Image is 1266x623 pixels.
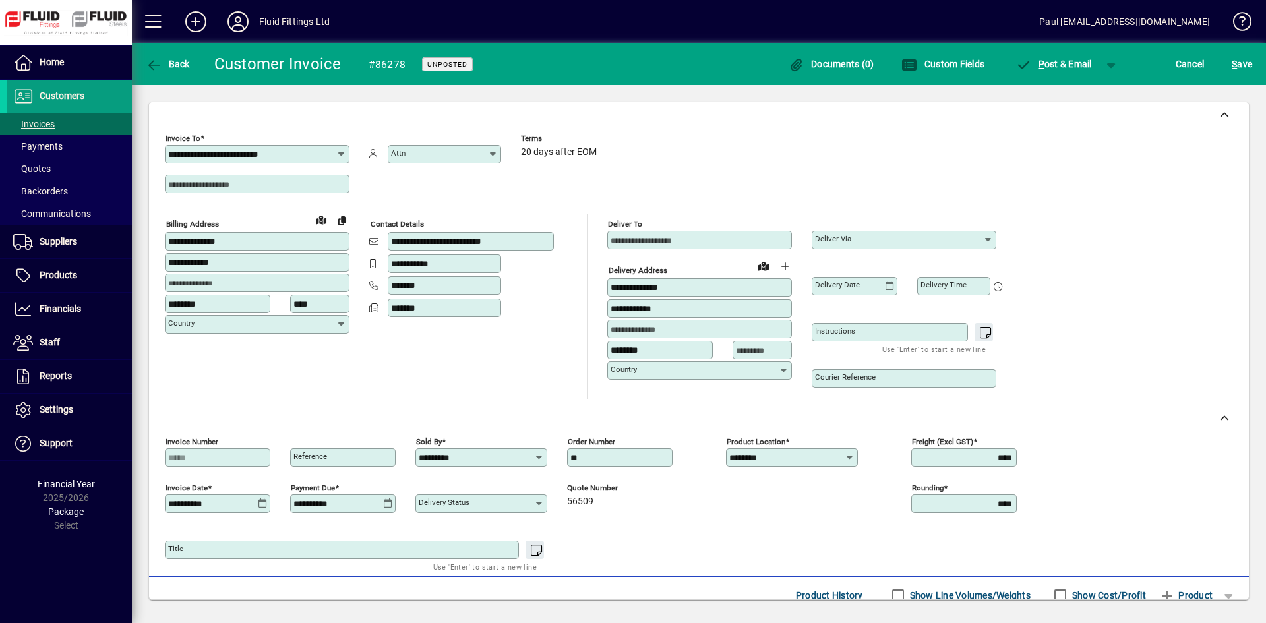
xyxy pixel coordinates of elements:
span: Financials [40,303,81,314]
span: Staff [40,337,60,347]
a: Products [7,259,132,292]
a: Invoices [7,113,132,135]
a: View on map [753,255,774,276]
span: Product History [796,585,863,606]
button: Product [1153,583,1219,607]
span: Package [48,506,84,517]
a: Backorders [7,180,132,202]
span: Home [40,57,64,67]
div: Paul [EMAIL_ADDRESS][DOMAIN_NAME] [1039,11,1210,32]
span: Support [40,438,73,448]
mat-label: Deliver To [608,220,642,229]
mat-label: Invoice date [166,483,208,492]
span: Custom Fields [901,59,984,69]
mat-label: Reference [293,452,327,461]
button: Documents (0) [785,52,878,76]
span: Cancel [1176,53,1205,74]
a: Financials [7,293,132,326]
mat-label: Invoice number [166,437,218,446]
mat-label: Deliver via [815,234,851,243]
span: ave [1232,53,1252,74]
mat-label: Rounding [912,483,944,492]
mat-label: Courier Reference [815,372,876,382]
mat-label: Delivery date [815,280,860,289]
div: #86278 [369,54,406,75]
a: Payments [7,135,132,158]
span: Back [146,59,190,69]
span: Customers [40,90,84,101]
button: Cancel [1172,52,1208,76]
mat-hint: Use 'Enter' to start a new line [882,341,986,357]
mat-label: Invoice To [166,134,200,143]
mat-label: Freight (excl GST) [912,437,973,446]
span: Quotes [13,163,51,174]
span: 56509 [567,496,593,507]
span: Unposted [427,60,467,69]
a: Knowledge Base [1223,3,1250,45]
span: Reports [40,371,72,381]
span: ost & Email [1015,59,1092,69]
mat-label: Delivery status [419,498,469,507]
mat-label: Country [168,318,195,328]
span: Communications [13,208,91,219]
span: Terms [521,134,600,143]
span: S [1232,59,1237,69]
div: Fluid Fittings Ltd [259,11,330,32]
mat-label: Sold by [416,437,442,446]
button: Post & Email [1009,52,1099,76]
mat-label: Payment due [291,483,335,492]
button: Save [1228,52,1255,76]
button: Copy to Delivery address [332,210,353,231]
label: Show Cost/Profit [1070,589,1146,602]
mat-label: Attn [391,148,406,158]
span: P [1039,59,1044,69]
span: Products [40,270,77,280]
a: Support [7,427,132,460]
button: Product History [791,583,868,607]
span: Invoices [13,119,55,129]
button: Back [142,52,193,76]
mat-label: Title [168,544,183,553]
a: Suppliers [7,225,132,258]
a: Home [7,46,132,79]
span: Financial Year [38,479,95,489]
div: Customer Invoice [214,53,342,74]
button: Profile [217,10,259,34]
a: View on map [311,209,332,230]
a: Communications [7,202,132,225]
button: Choose address [774,256,795,277]
label: Show Line Volumes/Weights [907,589,1031,602]
mat-hint: Use 'Enter' to start a new line [433,559,537,574]
span: Payments [13,141,63,152]
a: Staff [7,326,132,359]
span: 20 days after EOM [521,147,597,158]
mat-label: Country [611,365,637,374]
button: Add [175,10,217,34]
span: Settings [40,404,73,415]
mat-label: Product location [727,437,785,446]
mat-label: Instructions [815,326,855,336]
a: Quotes [7,158,132,180]
mat-label: Delivery time [920,280,967,289]
span: Suppliers [40,236,77,247]
span: Product [1159,585,1213,606]
span: Documents (0) [789,59,874,69]
button: Custom Fields [898,52,988,76]
a: Reports [7,360,132,393]
span: Backorders [13,186,68,196]
app-page-header-button: Back [132,52,204,76]
span: Quote number [567,484,646,492]
a: Settings [7,394,132,427]
mat-label: Order number [568,437,615,446]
